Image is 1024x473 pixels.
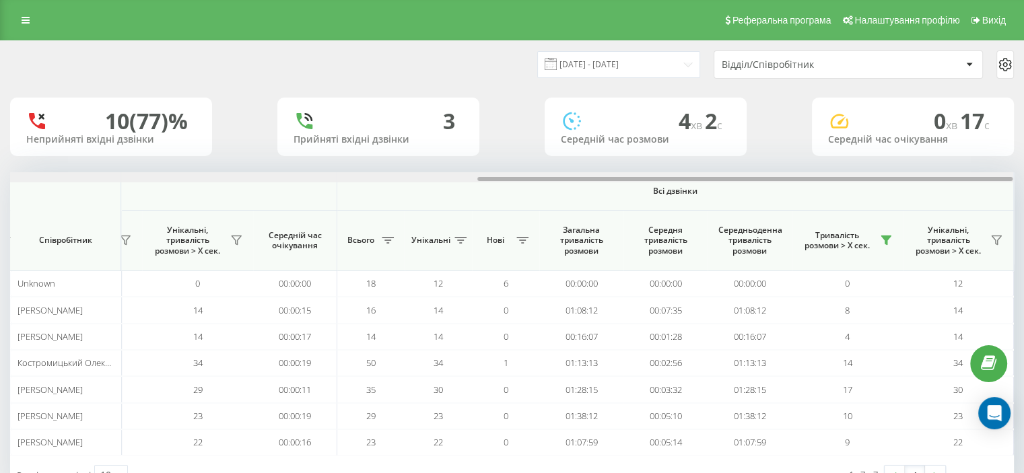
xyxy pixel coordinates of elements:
span: Загальна тривалість розмови [549,225,613,256]
td: 00:00:00 [253,270,337,297]
td: 00:01:28 [623,324,708,350]
td: 00:16:07 [708,324,792,350]
span: Унікальні [411,235,450,246]
td: 00:00:00 [708,270,792,297]
span: Костромицький Олександр [18,357,129,369]
span: 22 [434,436,443,448]
span: 14 [434,330,443,342]
td: 01:13:13 [708,350,792,376]
span: Нові [479,235,512,246]
span: Тривалість розмови > Х сек. [798,230,876,251]
span: Налаштування профілю [854,15,959,26]
span: c [984,118,990,133]
span: хв [946,118,960,133]
span: 0 [845,277,850,289]
td: 01:28:15 [708,376,792,402]
span: 17 [843,384,852,396]
span: 16 [366,304,376,316]
span: 17 [960,106,990,135]
span: 9 [845,436,850,448]
span: 0 [504,410,508,422]
span: 12 [953,277,963,289]
span: 14 [953,330,963,342]
div: Неприйняті вхідні дзвінки [26,134,196,145]
span: 22 [193,436,203,448]
span: 6 [504,277,508,289]
span: 10 [843,410,852,422]
span: 22 [953,436,963,448]
div: 10 (77)% [105,108,188,134]
td: 00:00:15 [253,297,337,323]
span: 0 [195,277,200,289]
span: Середньоденна тривалість розмови [718,225,782,256]
td: 00:00:00 [539,270,623,297]
td: 01:38:12 [539,403,623,429]
span: 23 [193,410,203,422]
td: 00:00:00 [623,270,708,297]
span: [PERSON_NAME] [18,436,83,448]
td: 00:00:16 [253,429,337,456]
span: 23 [366,436,376,448]
span: 0 [504,436,508,448]
span: 0 [504,304,508,316]
span: 14 [193,330,203,342]
span: 12 [434,277,443,289]
span: 30 [434,384,443,396]
td: 00:00:11 [253,376,337,402]
span: Середній час очікування [263,230,327,251]
span: c [717,118,722,133]
span: Вихід [982,15,1006,26]
span: 0 [504,384,508,396]
span: Співробітник [22,235,109,246]
span: 14 [843,357,852,369]
div: Open Intercom Messenger [978,397,1011,429]
td: 01:08:12 [708,297,792,323]
div: Середній час розмови [561,134,730,145]
span: 8 [845,304,850,316]
span: 1 [504,357,508,369]
td: 01:38:12 [708,403,792,429]
span: 30 [953,384,963,396]
td: 00:00:19 [253,350,337,376]
div: Середній час очікування [828,134,998,145]
span: 4 [845,330,850,342]
span: [PERSON_NAME] [18,384,83,396]
span: [PERSON_NAME] [18,304,83,316]
span: 29 [366,410,376,422]
span: Середня тривалість розмови [634,225,697,256]
span: 2 [705,106,722,135]
td: 00:00:17 [253,324,337,350]
span: 14 [193,304,203,316]
span: Унікальні, тривалість розмови > Х сек. [149,225,226,256]
td: 00:00:19 [253,403,337,429]
td: 01:08:12 [539,297,623,323]
span: 0 [504,330,508,342]
span: 23 [953,410,963,422]
td: 00:16:07 [539,324,623,350]
td: 01:13:13 [539,350,623,376]
div: Відділ/Співробітник [722,59,883,71]
td: 01:28:15 [539,376,623,402]
span: Unknown [18,277,55,289]
span: Унікальні, тривалість розмови > Х сек. [910,225,986,256]
div: 3 [443,108,455,134]
td: 00:02:56 [623,350,708,376]
span: 34 [953,357,963,369]
span: 23 [434,410,443,422]
td: 00:07:35 [623,297,708,323]
span: 34 [434,357,443,369]
span: 14 [953,304,963,316]
span: 34 [193,357,203,369]
span: Всього [344,235,378,246]
span: 4 [679,106,705,135]
span: 18 [366,277,376,289]
span: 50 [366,357,376,369]
span: Всі дзвінки [377,186,974,196]
span: 14 [366,330,376,342]
span: 35 [366,384,376,396]
span: 14 [434,304,443,316]
span: 29 [193,384,203,396]
span: [PERSON_NAME] [18,330,83,342]
span: Реферальна програма [732,15,831,26]
span: 0 [934,106,960,135]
